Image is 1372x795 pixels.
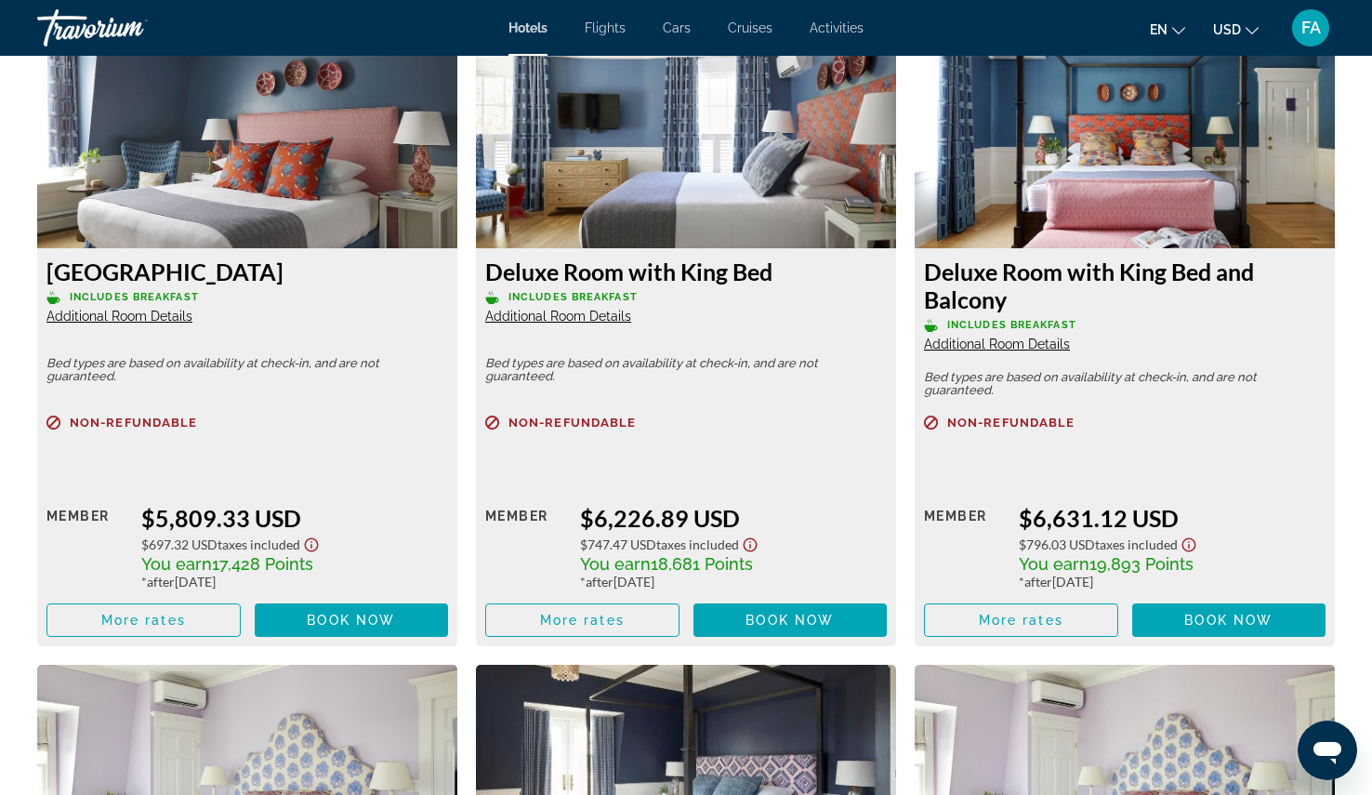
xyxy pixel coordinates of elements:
[1095,537,1178,552] span: Taxes included
[141,537,218,552] span: $697.32 USD
[586,574,613,590] span: after
[1089,554,1194,574] span: 19,893 Points
[70,417,197,429] span: Non-refundable
[46,357,448,383] p: Bed types are based on availability at check-in, and are not guaranteed.
[46,504,127,590] div: Member
[485,603,679,637] button: More rates
[924,603,1118,637] button: More rates
[1178,532,1200,553] button: Show Taxes and Fees disclaimer
[947,319,1076,331] span: Includes Breakfast
[924,371,1326,397] p: Bed types are based on availability at check-in, and are not guaranteed.
[508,291,638,303] span: Includes Breakfast
[693,603,888,637] button: Book now
[46,258,448,285] h3: [GEOGRAPHIC_DATA]
[1150,16,1185,43] button: Change language
[1213,22,1241,37] span: USD
[947,417,1075,429] span: Non-refundable
[255,603,449,637] button: Book now
[651,554,753,574] span: 18,681 Points
[70,291,199,303] span: Includes Breakfast
[580,554,651,574] span: You earn
[580,537,656,552] span: $747.47 USD
[141,504,448,532] div: $5,809.33 USD
[1024,574,1052,590] span: after
[307,613,395,628] span: Book now
[147,574,175,590] span: after
[979,613,1063,628] span: More rates
[1019,504,1326,532] div: $6,631.12 USD
[46,309,192,324] span: Additional Room Details
[485,309,631,324] span: Additional Room Details
[810,20,864,35] a: Activities
[1213,16,1259,43] button: Change currency
[141,554,212,574] span: You earn
[1286,8,1335,47] button: User Menu
[212,554,313,574] span: 17,428 Points
[1019,554,1089,574] span: You earn
[580,574,887,590] div: * [DATE]
[924,504,1005,590] div: Member
[485,504,566,590] div: Member
[580,504,887,532] div: $6,226.89 USD
[485,258,887,285] h3: Deluxe Room with King Bed
[1184,613,1273,628] span: Book now
[1019,537,1095,552] span: $796.03 USD
[1301,19,1321,37] span: FA
[540,613,625,628] span: More rates
[37,4,223,52] a: Travorium
[745,613,834,628] span: Book now
[508,417,636,429] span: Non-refundable
[585,20,626,35] a: Flights
[1019,574,1326,590] div: * [DATE]
[924,258,1326,313] h3: Deluxe Room with King Bed and Balcony
[1298,721,1357,780] iframe: Button to launch messaging window
[46,603,241,637] button: More rates
[476,16,896,248] img: Deluxe Room with King Bed
[508,20,547,35] a: Hotels
[728,20,772,35] a: Cruises
[1150,22,1168,37] span: en
[739,532,761,553] button: Show Taxes and Fees disclaimer
[300,532,323,553] button: Show Taxes and Fees disclaimer
[663,20,691,35] a: Cars
[485,357,887,383] p: Bed types are based on availability at check-in, and are not guaranteed.
[1132,603,1326,637] button: Book now
[37,16,457,248] img: King Bed Room
[141,574,448,590] div: * [DATE]
[915,16,1335,248] img: Deluxe Room with King Bed and Balcony
[924,337,1070,351] span: Additional Room Details
[218,537,300,552] span: Taxes included
[101,613,186,628] span: More rates
[656,537,739,552] span: Taxes included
